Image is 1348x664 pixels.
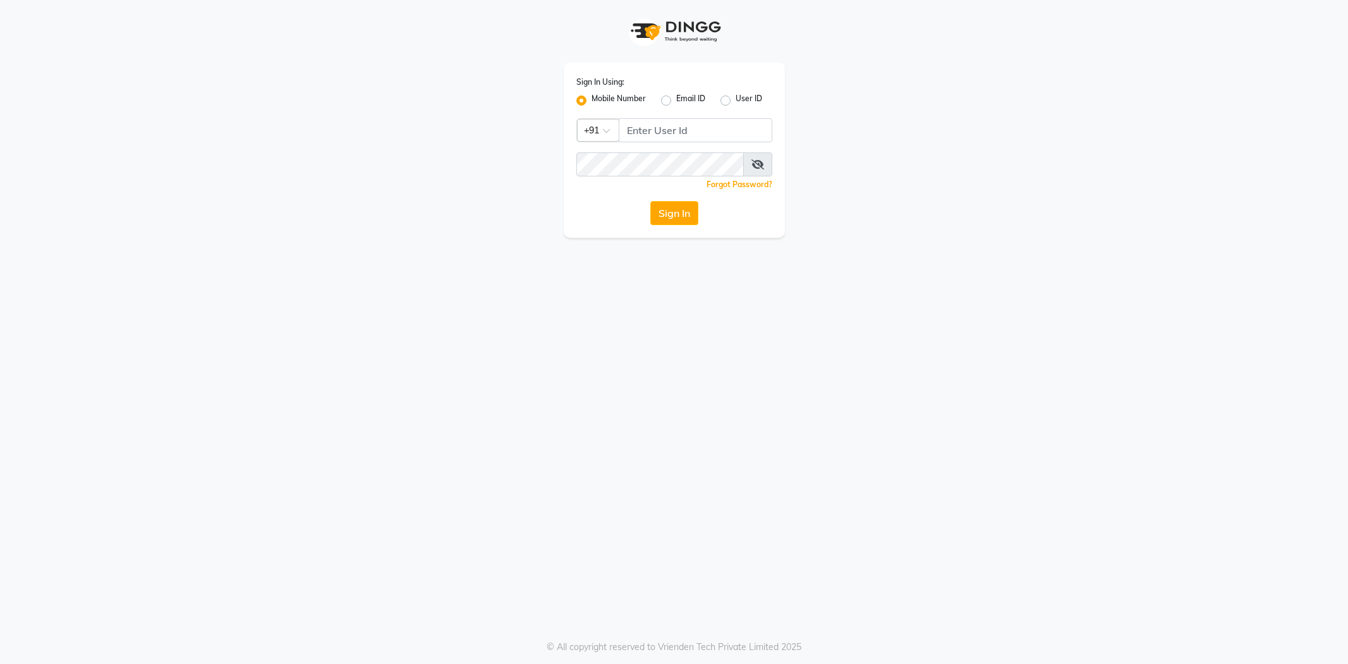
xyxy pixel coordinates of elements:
input: Username [619,118,772,142]
label: Sign In Using: [576,77,624,88]
button: Sign In [650,201,698,225]
img: logo1.svg [624,13,725,50]
label: Email ID [676,93,705,108]
label: User ID [736,93,762,108]
label: Mobile Number [592,93,646,108]
a: Forgot Password? [707,180,772,189]
input: Username [576,152,744,176]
